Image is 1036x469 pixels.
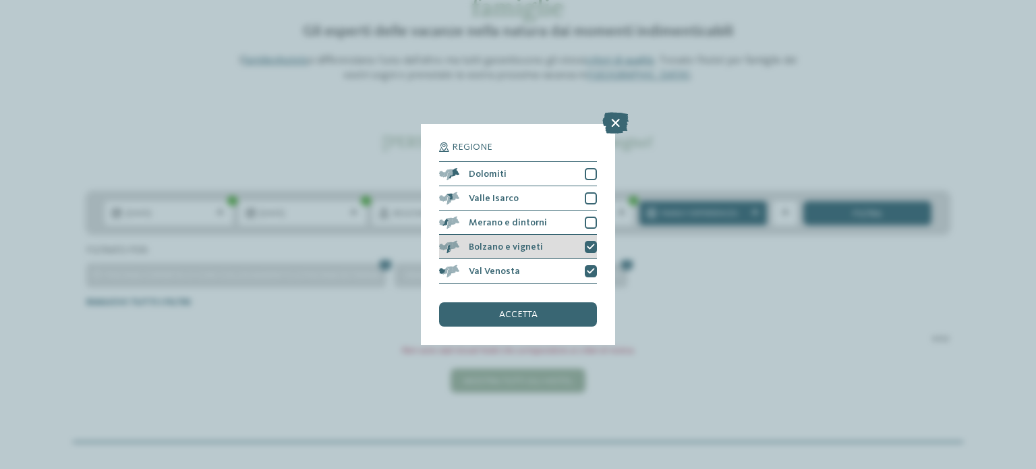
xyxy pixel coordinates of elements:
span: Dolomiti [469,169,507,179]
span: Val Venosta [469,267,520,276]
span: Valle Isarco [469,194,519,203]
span: Merano e dintorni [469,218,547,227]
span: accetta [499,310,538,319]
span: Regione [452,142,492,152]
span: Bolzano e vigneti [469,242,543,252]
